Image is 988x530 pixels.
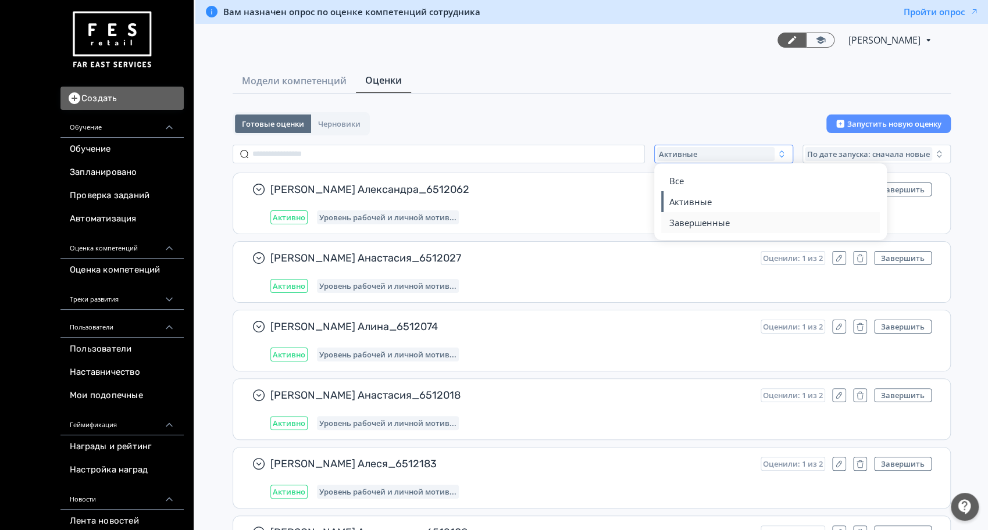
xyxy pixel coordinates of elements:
span: Активные [669,196,712,207]
span: Оценили: 1 из 2 [763,253,823,263]
div: Оценка компетенций [60,231,184,259]
a: Пользователи [60,338,184,361]
div: Треки развития [60,282,184,310]
button: Завершить [874,320,932,334]
a: Награды и рейтинг [60,435,184,459]
button: Все [669,170,873,191]
span: [PERSON_NAME] Александра_6512062 [270,182,751,196]
span: Уровень рабочей и личной мотивации [319,350,456,359]
button: Активные [654,145,793,163]
span: Готовые оценки [242,119,304,128]
span: Оценили: 1 из 2 [763,459,823,468]
a: Автоматизация [60,207,184,231]
button: Завершить [874,251,932,265]
span: Уровень рабочей и личной мотивации [319,487,456,496]
span: Оценили: 1 из 2 [763,322,823,331]
button: Завершить [874,388,932,402]
button: Готовые оценки [235,114,311,133]
button: Пройти опрос [904,6,979,17]
span: Оценки [365,73,402,87]
button: Активные [669,191,873,212]
span: Черновики [318,119,361,128]
button: По дате запуска: сначала новые [802,145,951,163]
a: Проверка заданий [60,184,184,207]
a: Переключиться в режим ученика [806,33,834,48]
span: Уровень рабочей и личной мотивации [319,213,456,222]
div: Новости [60,482,184,510]
span: Все [669,175,684,187]
span: Активно [273,213,305,222]
a: Обучение [60,138,184,161]
span: Активно [273,487,305,496]
a: Настройка наград [60,459,184,482]
span: Оценили: 1 из 2 [763,391,823,400]
img: https://files.teachbase.ru/system/account/57463/logo/medium-936fc5084dd2c598f50a98b9cbe0469a.png [70,7,154,73]
span: [PERSON_NAME] Алеся_6512183 [270,457,751,471]
span: [PERSON_NAME] Анастасия_6512027 [270,251,751,265]
span: Активно [273,350,305,359]
span: Активно [273,281,305,291]
a: Наставничество [60,361,184,384]
span: Уровень рабочей и личной мотивации [319,281,456,291]
div: Пользователи [60,310,184,338]
button: Завершить [874,457,932,471]
span: Светлана Илюхина [848,33,922,47]
div: Геймификация [60,407,184,435]
span: По дате запуска: сначала новые [807,149,930,159]
button: Создать [60,87,184,110]
button: Запустить новую оценку [826,114,951,133]
button: Завершить [874,182,932,196]
button: Черновики [311,114,368,133]
a: Оценка компетенций [60,259,184,282]
a: Мои подопечные [60,384,184,407]
span: Уровень рабочей и личной мотивации [319,418,456,428]
span: [PERSON_NAME] Анастасия_6512018 [270,388,751,402]
a: Запланировано [60,161,184,184]
span: Завершенные [669,217,730,228]
button: Завершенные [669,212,873,233]
span: Активные [659,149,697,159]
div: Обучение [60,110,184,138]
span: Активно [273,418,305,428]
span: Модели компетенций [242,74,347,88]
span: Вам назначен опрос по оценке компетенций сотрудника [223,6,480,17]
span: [PERSON_NAME] Алина_6512074 [270,320,751,334]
